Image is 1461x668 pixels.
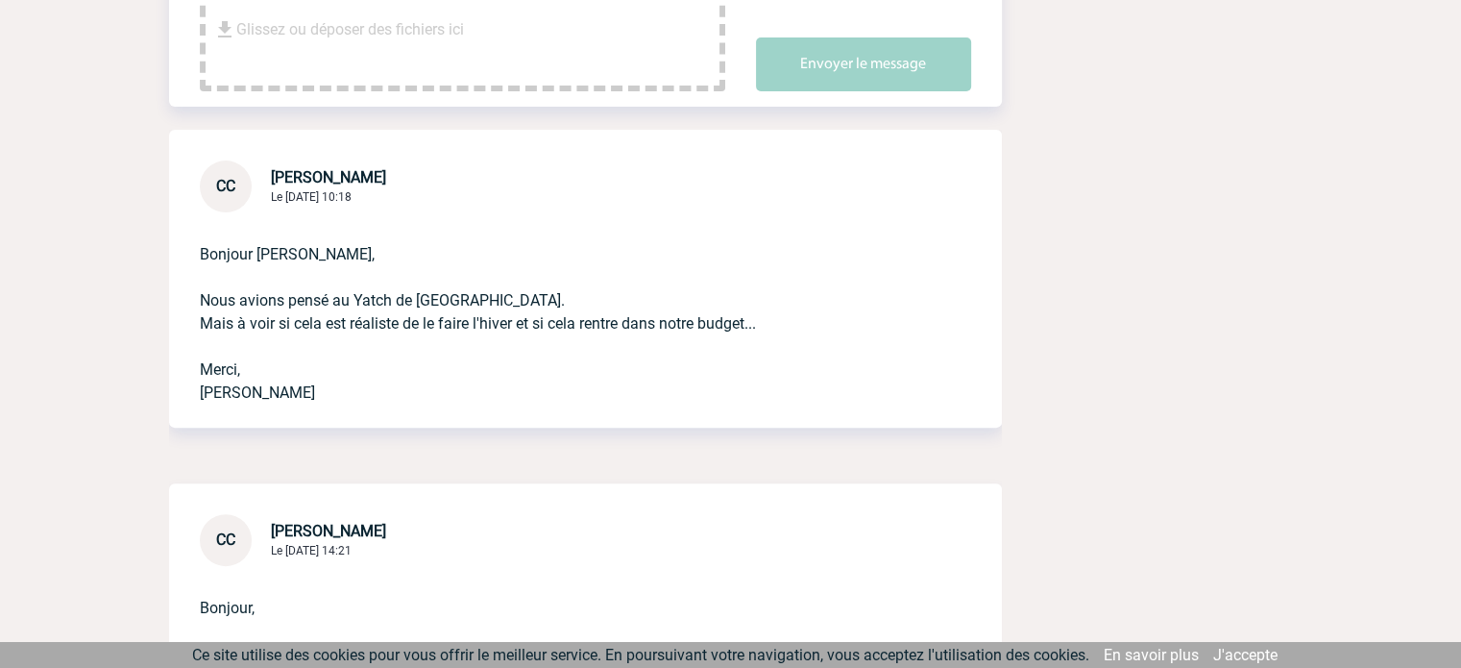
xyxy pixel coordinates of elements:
[271,190,352,204] span: Le [DATE] 10:18
[200,212,917,405] p: Bonjour [PERSON_NAME], Nous avions pensé au Yatch de [GEOGRAPHIC_DATA]. Mais à voir si cela est r...
[271,544,352,557] span: Le [DATE] 14:21
[1213,646,1278,664] a: J'accepte
[1104,646,1199,664] a: En savoir plus
[271,168,386,186] span: [PERSON_NAME]
[216,177,235,195] span: CC
[271,522,386,540] span: [PERSON_NAME]
[192,646,1089,664] span: Ce site utilise des cookies pour vous offrir le meilleur service. En poursuivant votre navigation...
[213,18,236,41] img: file_download.svg
[216,531,235,549] span: CC
[756,37,971,91] button: Envoyer le message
